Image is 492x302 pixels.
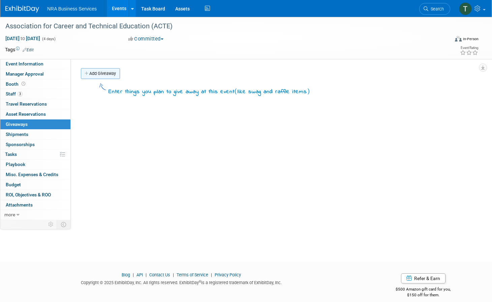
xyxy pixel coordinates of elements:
[0,170,70,180] a: Misc. Expenses & Credits
[0,180,70,190] a: Budget
[455,36,462,42] img: Format-Inperson.png
[5,46,34,53] td: Tags
[23,48,34,52] a: Edit
[126,35,166,43] button: Committed
[18,91,23,97] span: 3
[6,121,28,127] span: Giveaways
[0,190,70,200] a: ROI, Objectives & ROO
[215,272,241,277] a: Privacy Policy
[307,88,310,94] span: )
[122,272,130,277] a: Blog
[177,272,208,277] a: Terms of Service
[6,91,23,97] span: Staff
[0,149,70,159] a: Tasks
[6,61,43,66] span: Event Information
[235,88,238,94] span: (
[0,160,70,169] a: Playbook
[6,162,25,167] span: Playbook
[0,210,70,220] a: more
[20,81,27,86] span: Booth not reserved yet
[45,220,57,229] td: Personalize Event Tab Strip
[368,292,479,298] div: $150 off for them.
[6,111,46,117] span: Asset Reservations
[6,81,27,87] span: Booth
[0,130,70,139] a: Shipments
[6,71,44,77] span: Manager Approval
[0,140,70,149] a: Sponsorships
[6,202,33,208] span: Attachments
[0,59,70,69] a: Event Information
[3,20,438,32] div: Association for Career and Technical Education (ACTE)
[5,35,40,42] span: [DATE] [DATE]
[5,6,39,12] img: ExhibitDay
[0,119,70,129] a: Giveaways
[401,273,445,283] a: Refer & Earn
[6,132,28,137] span: Shipments
[4,212,15,217] span: more
[149,272,170,277] a: Contact Us
[0,79,70,89] a: Booth
[6,142,35,147] span: Sponsorships
[171,272,176,277] span: |
[463,36,479,42] div: In-Person
[0,69,70,79] a: Manager Approval
[0,200,70,210] a: Attachments
[5,152,17,157] span: Tasks
[460,46,478,50] div: Event Rating
[6,101,47,107] span: Travel Reservations
[144,272,148,277] span: |
[419,3,450,15] a: Search
[0,99,70,109] a: Travel Reservations
[459,2,472,15] img: Terry Gamal ElDin
[199,280,201,283] sup: ®
[47,6,97,11] span: NRA Business Services
[408,35,479,45] div: Event Format
[57,220,71,229] td: Toggle Event Tabs
[109,87,310,96] div: Enter things you plan to give away at this event like swag and raffle items
[41,37,56,41] span: (4 days)
[209,272,214,277] span: |
[131,272,135,277] span: |
[428,6,444,11] span: Search
[6,172,58,177] span: Misc. Expenses & Credits
[0,109,70,119] a: Asset Reservations
[20,36,26,41] span: to
[6,192,51,197] span: ROI, Objectives & ROO
[136,272,143,277] a: API
[5,278,358,286] div: Copyright © 2025 ExhibitDay, Inc. All rights reserved. ExhibitDay is a registered trademark of Ex...
[368,282,479,298] div: $500 Amazon gift card for you,
[0,89,70,99] a: Staff3
[81,68,120,79] a: Add Giveaway
[6,182,21,187] span: Budget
